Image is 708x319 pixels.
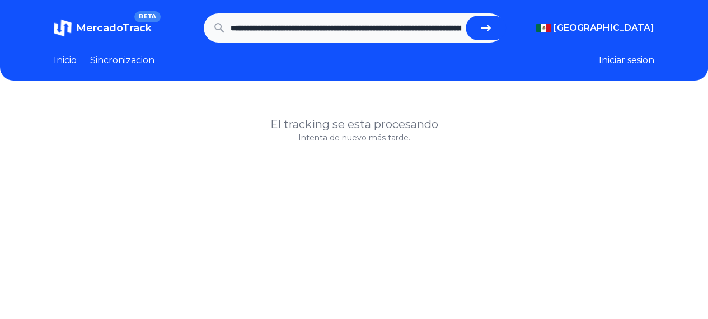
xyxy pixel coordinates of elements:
h1: El tracking se esta procesando [54,116,654,132]
img: Mexico [536,24,551,32]
p: Intenta de nuevo más tarde. [54,132,654,143]
a: Sincronizacion [90,54,154,67]
a: Inicio [54,54,77,67]
span: [GEOGRAPHIC_DATA] [554,21,654,35]
span: BETA [134,11,161,22]
button: [GEOGRAPHIC_DATA] [536,21,654,35]
a: MercadoTrackBETA [54,19,152,37]
span: MercadoTrack [76,22,152,34]
button: Iniciar sesion [599,54,654,67]
img: MercadoTrack [54,19,72,37]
